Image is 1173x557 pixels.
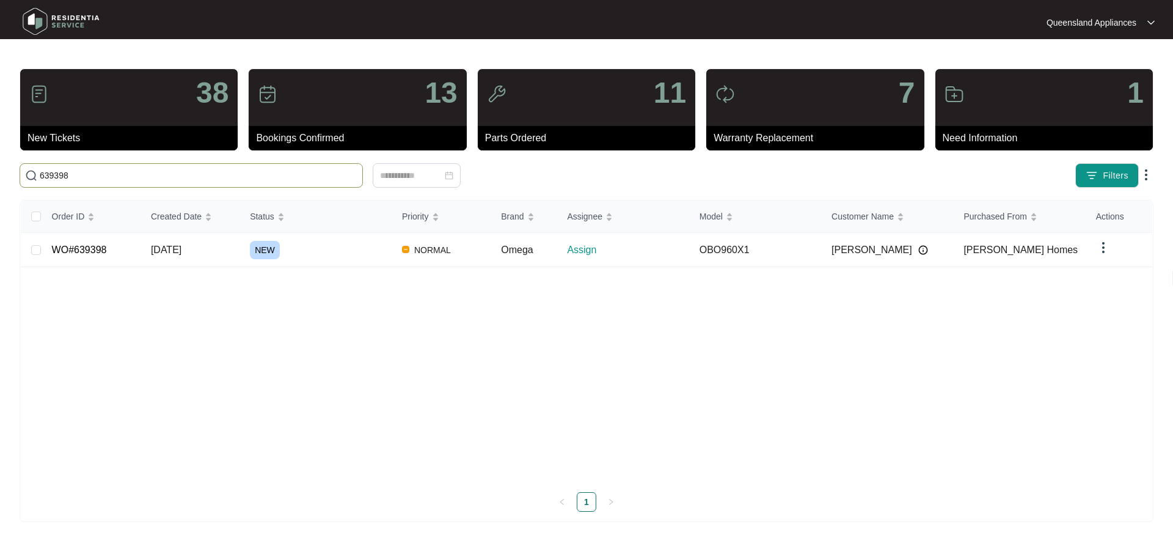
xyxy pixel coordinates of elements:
p: 13 [425,78,457,108]
span: Priority [402,210,429,223]
span: [PERSON_NAME] Homes [963,245,1078,255]
th: Order ID [42,201,141,233]
input: Search by Order Id, Assignee Name, Customer Name, Brand and Model [40,169,357,182]
span: Status [250,210,274,223]
li: Next Page [601,492,621,512]
p: Assign [567,243,689,257]
span: Model [700,210,723,223]
th: Brand [491,201,557,233]
img: dropdown arrow [1096,240,1111,255]
th: Assignee [557,201,689,233]
a: 1 [577,493,596,511]
p: 11 [654,78,686,108]
img: icon [945,84,964,104]
p: New Tickets [27,131,238,146]
li: 1 [577,492,596,512]
span: NORMAL [409,243,456,257]
p: Parts Ordered [485,131,695,146]
span: left [558,498,566,506]
span: Assignee [567,210,602,223]
span: Customer Name [831,210,894,223]
img: icon [29,84,49,104]
span: Omega [501,245,533,255]
img: icon [715,84,735,104]
th: Customer Name [822,201,954,233]
a: WO#639398 [52,245,107,255]
th: Created Date [141,201,240,233]
th: Purchased From [954,201,1086,233]
td: OBO960X1 [690,233,822,267]
img: icon [487,84,506,104]
img: icon [258,84,277,104]
img: search-icon [25,169,37,182]
span: right [607,498,615,506]
p: 38 [196,78,228,108]
img: residentia service logo [18,3,104,40]
button: right [601,492,621,512]
span: Filters [1103,169,1128,182]
span: Created Date [151,210,202,223]
span: Purchased From [963,210,1026,223]
button: left [552,492,572,512]
th: Actions [1086,201,1152,233]
span: Order ID [52,210,85,223]
li: Previous Page [552,492,572,512]
img: filter icon [1086,169,1098,182]
span: NEW [250,241,280,259]
p: Warranty Replacement [714,131,924,146]
th: Status [240,201,392,233]
img: dropdown arrow [1139,168,1153,182]
p: Bookings Confirmed [256,131,466,146]
img: Info icon [918,245,928,255]
th: Priority [392,201,491,233]
p: 1 [1127,78,1144,108]
span: [DATE] [151,245,181,255]
p: Queensland Appliances [1047,17,1136,29]
th: Model [690,201,822,233]
span: Brand [501,210,524,223]
button: filter iconFilters [1075,163,1139,188]
p: Need Information [943,131,1153,146]
p: 7 [899,78,915,108]
span: [PERSON_NAME] [831,243,912,257]
img: Vercel Logo [402,246,409,253]
img: dropdown arrow [1147,20,1155,26]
